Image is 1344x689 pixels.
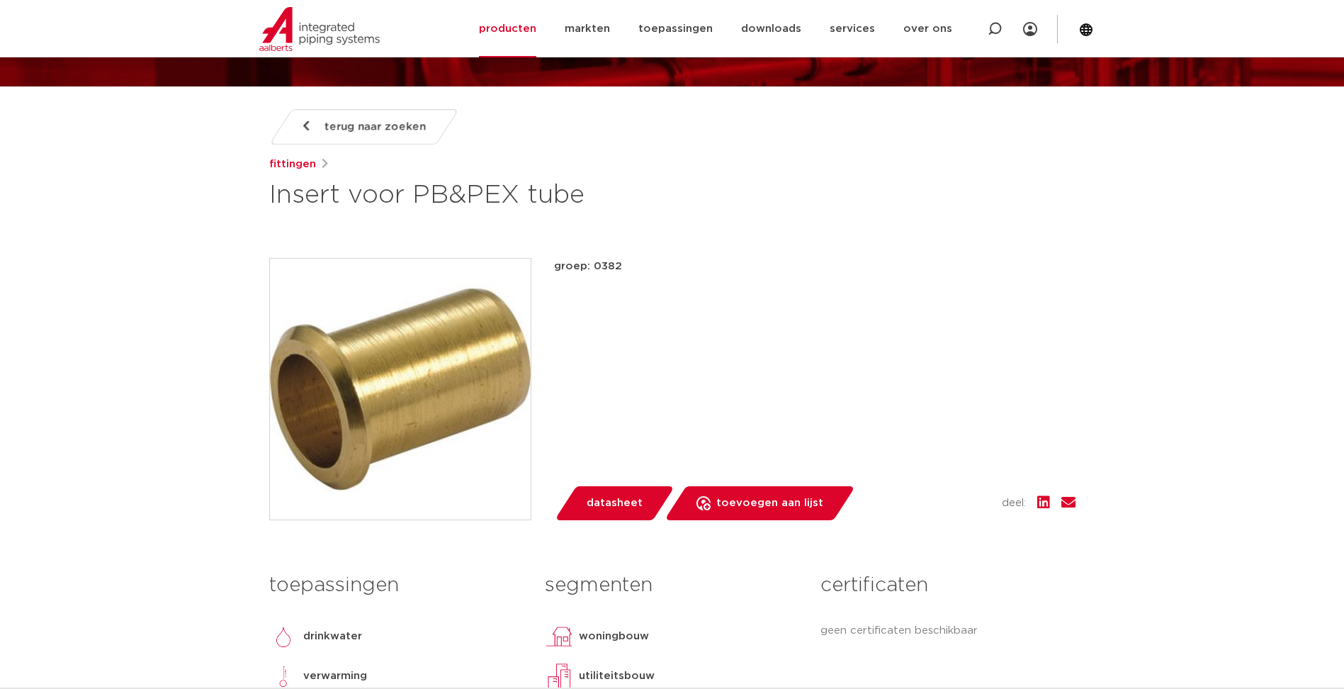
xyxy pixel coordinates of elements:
a: terug naar zoeken [269,109,458,145]
a: fittingen [269,156,316,173]
p: geen certificaten beschikbaar [820,622,1075,639]
img: drinkwater [269,622,298,651]
p: drinkwater [303,628,362,645]
p: woningbouw [579,628,649,645]
img: woningbouw [545,622,573,651]
span: toevoegen aan lijst [716,492,823,515]
a: datasheet [554,486,674,520]
p: groep: 0382 [554,258,1075,275]
h1: Insert voor PB&PEX tube [269,179,801,213]
h3: certificaten [820,571,1075,600]
img: Product Image for Insert voor PB&PEX tube [270,259,531,520]
span: datasheet [587,492,643,515]
h3: toepassingen [269,571,524,600]
span: deel: [1002,495,1026,512]
h3: segmenten [545,571,799,600]
span: terug naar zoeken [324,116,426,138]
p: verwarming [303,668,367,685]
p: utiliteitsbouw [579,668,655,685]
